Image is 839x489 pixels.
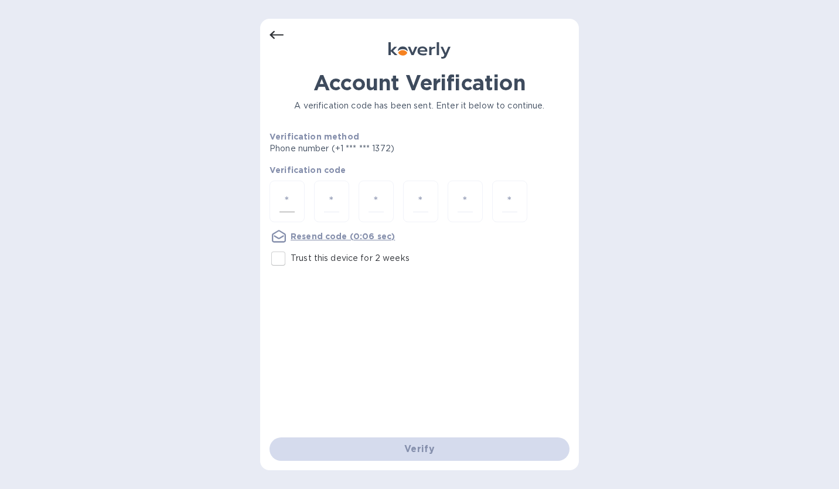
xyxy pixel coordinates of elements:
[291,252,410,264] p: Trust this device for 2 weeks
[270,100,569,112] p: A verification code has been sent. Enter it below to continue.
[270,142,484,155] p: Phone number (+1 *** *** 1372)
[270,164,569,176] p: Verification code
[291,232,395,241] u: Resend code (0:06 sec)
[270,70,569,95] h1: Account Verification
[270,132,359,141] b: Verification method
